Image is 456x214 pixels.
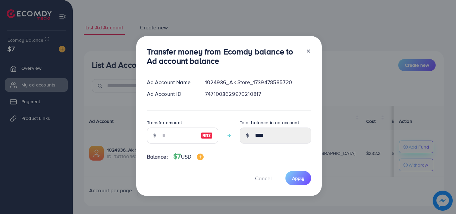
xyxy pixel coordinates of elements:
img: image [201,132,213,140]
span: USD [181,153,191,160]
h4: $7 [173,152,204,161]
label: Total balance in ad account [240,119,299,126]
h3: Transfer money from Ecomdy balance to Ad account balance [147,47,300,66]
button: Apply [285,171,311,185]
button: Cancel [247,171,280,185]
label: Transfer amount [147,119,182,126]
img: image [197,154,204,160]
span: Apply [292,175,304,182]
span: Cancel [255,175,272,182]
span: Balance: [147,153,168,161]
div: 1024936_Ak Store_1739478585720 [200,78,316,86]
div: Ad Account ID [142,90,200,98]
div: Ad Account Name [142,78,200,86]
div: 7471003629970210817 [200,90,316,98]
